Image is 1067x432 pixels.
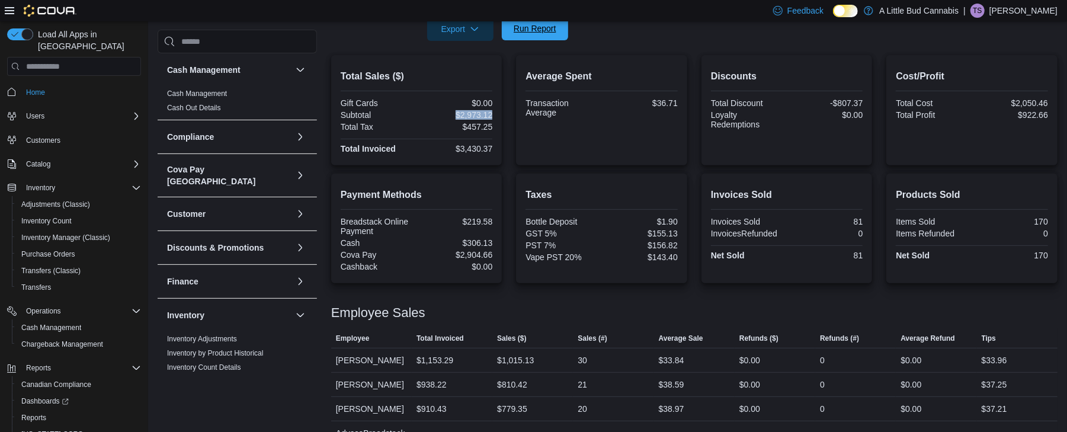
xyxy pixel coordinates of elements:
button: Discounts & Promotions [167,242,291,254]
a: Chargeback Management [17,337,108,351]
div: $2,904.66 [419,250,492,260]
div: 0 [820,353,825,367]
span: Adjustments (Classic) [21,200,90,209]
div: $0.00 [739,377,760,392]
h2: Invoices Sold [711,188,863,202]
img: Cova [24,5,76,17]
div: 21 [578,377,587,392]
span: Inventory Count [17,214,141,228]
div: $0.00 [901,377,921,392]
span: Home [26,88,45,97]
button: Operations [21,304,66,318]
button: Inventory [293,308,307,322]
div: Items Refunded [896,229,969,238]
span: Sales ($) [497,334,526,343]
div: $33.84 [659,353,684,367]
span: Adjustments (Classic) [17,197,141,212]
a: Inventory by Product Historical [167,349,264,357]
span: Refunds (#) [820,334,859,343]
button: Reports [2,360,146,376]
a: Transfers [17,280,56,295]
div: $37.21 [982,402,1007,416]
button: Catalog [2,156,146,172]
div: InvoicesRefunded [711,229,784,238]
a: Cash Out Details [167,104,221,112]
div: GST 5% [526,229,599,238]
button: Export [427,17,494,41]
div: $0.00 [789,110,863,120]
input: Dark Mode [833,5,858,17]
button: Reports [12,409,146,426]
div: $1,015.13 [497,353,534,367]
span: Employee [336,334,370,343]
a: Cash Management [17,321,86,335]
p: | [963,4,966,18]
span: Home [21,84,141,99]
a: Inventory Adjustments [167,335,237,343]
h3: Discounts & Promotions [167,242,264,254]
h3: Customer [167,208,206,220]
button: Users [21,109,49,123]
a: Reports [17,411,51,425]
a: Cash Management [167,89,227,98]
div: Items Sold [896,217,969,226]
strong: Total Invoiced [341,144,396,153]
span: Canadian Compliance [21,380,91,389]
div: $143.40 [604,252,678,262]
h2: Average Spent [526,69,678,84]
div: $33.96 [982,353,1007,367]
span: Export [434,17,486,41]
button: Adjustments (Classic) [12,196,146,213]
div: [PERSON_NAME] [331,348,412,372]
span: Purchase Orders [21,249,75,259]
span: Sales (#) [578,334,607,343]
span: Transfers (Classic) [21,266,81,276]
button: Discounts & Promotions [293,241,307,255]
span: Transfers (Classic) [17,264,141,278]
div: Invoices Sold [711,217,784,226]
button: Catalog [21,157,55,171]
div: Gift Cards [341,98,414,108]
button: Customers [2,132,146,149]
button: Inventory [167,309,291,321]
button: Purchase Orders [12,246,146,263]
span: Chargeback Management [17,337,141,351]
button: Compliance [293,130,307,144]
div: Total Cost [896,98,969,108]
span: Dashboards [17,394,141,408]
span: Reports [21,361,141,375]
div: $910.43 [416,402,447,416]
span: Transfers [21,283,51,292]
span: Inventory [26,183,55,193]
button: Reports [21,361,56,375]
h3: Cash Management [167,64,241,76]
div: Cova Pay [341,250,414,260]
div: Transaction Average [526,98,599,117]
span: Catalog [21,157,141,171]
div: $0.00 [739,353,760,367]
div: Total Discount [711,98,784,108]
a: Inventory Count [17,214,76,228]
div: $1.90 [604,217,678,226]
button: Transfers [12,279,146,296]
h3: Compliance [167,131,214,143]
button: Home [2,83,146,100]
span: Inventory Manager (Classic) [17,231,141,245]
span: Inventory On Hand by Package [167,377,266,386]
div: $779.35 [497,402,527,416]
div: [PERSON_NAME] [331,397,412,421]
span: Average Refund [901,334,955,343]
span: Tips [982,334,996,343]
button: Cova Pay [GEOGRAPHIC_DATA] [293,168,307,183]
div: Subtotal [341,110,414,120]
button: Operations [2,303,146,319]
a: Transfers (Classic) [17,264,85,278]
span: Customers [26,136,60,145]
div: 81 [789,217,863,226]
div: $0.00 [901,402,921,416]
a: Inventory Count Details [167,363,241,372]
span: Feedback [787,5,824,17]
p: A Little Bud Cannabis [879,4,959,18]
button: Inventory Count [12,213,146,229]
